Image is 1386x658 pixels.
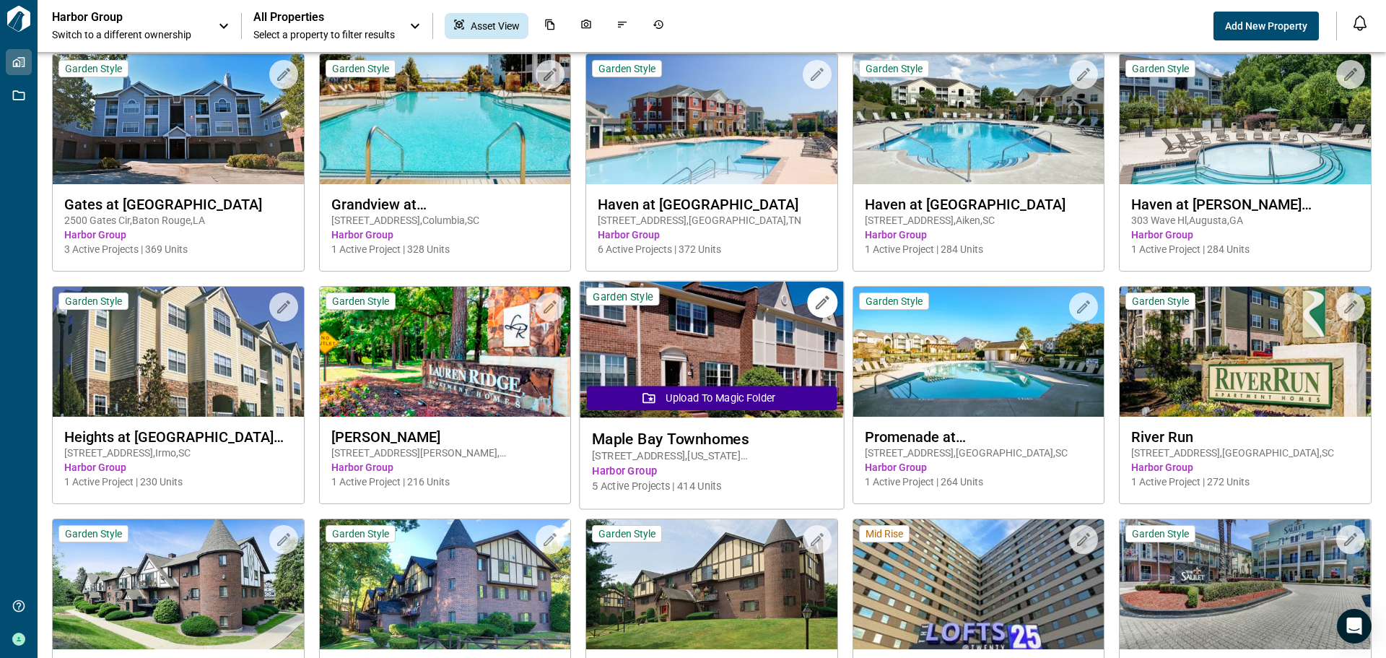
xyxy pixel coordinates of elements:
span: [STREET_ADDRESS] , Aiken , SC [865,213,1093,228]
span: Select a property to filter results [253,27,395,42]
img: property-asset [320,287,571,417]
span: Add New Property [1225,19,1307,33]
span: 5 Active Projects | 414 Units [592,479,831,494]
img: property-asset [1120,519,1371,649]
span: Harbor Group [64,460,292,475]
span: Mid Rise [866,527,903,540]
span: Harbor Group [598,228,826,242]
span: Harbor Group [865,460,1093,475]
div: Issues & Info [608,13,637,39]
button: Open notification feed [1348,12,1372,35]
span: [STREET_ADDRESS] , Irmo , SC [64,446,292,460]
p: Harbor Group [52,10,182,25]
span: [STREET_ADDRESS] , [GEOGRAPHIC_DATA] , SC [865,446,1093,460]
span: Garden Style [332,62,389,75]
div: Job History [644,13,673,39]
span: 1 Active Project | 284 Units [1131,242,1359,256]
span: [PERSON_NAME] [331,428,559,446]
img: property-asset [586,519,837,649]
div: Open Intercom Messenger [1337,609,1372,644]
span: Harbor Group [865,228,1093,242]
div: Documents [536,13,565,39]
span: Harbor Group [1131,460,1359,475]
span: 1 Active Project | 328 Units [331,242,559,256]
span: 1 Active Project | 272 Units [1131,475,1359,489]
img: property-asset [53,287,304,417]
span: Garden Style [866,62,923,75]
span: 6 Active Projects | 372 Units [598,242,826,256]
span: [STREET_ADDRESS] , [GEOGRAPHIC_DATA] , SC [1131,446,1359,460]
img: property-asset [53,54,304,184]
span: 1 Active Project | 284 Units [865,242,1093,256]
span: Switch to a different ownership [52,27,204,42]
span: Garden Style [1132,62,1189,75]
span: Harbor Group [592,464,831,479]
img: property-asset [586,54,837,184]
img: property-asset [853,287,1104,417]
div: Photos [572,13,601,39]
span: Garden Style [332,295,389,308]
span: [STREET_ADDRESS] , [GEOGRAPHIC_DATA] , TN [598,213,826,228]
span: [STREET_ADDRESS] , [US_STATE][GEOGRAPHIC_DATA] , VA [592,449,831,464]
span: Garden Style [866,295,923,308]
span: Harbor Group [64,228,292,242]
span: Harbor Group [331,228,559,242]
span: Maple Bay Townhomes [592,430,831,448]
span: 2500 Gates Cir , Baton Rouge , LA [64,213,292,228]
span: Haven at [GEOGRAPHIC_DATA] [598,196,826,213]
span: 303 Wave Hl , Augusta , GA [1131,213,1359,228]
span: Harbor Group [1131,228,1359,242]
img: property-asset [1120,287,1371,417]
span: Garden Style [593,290,653,303]
span: 1 Active Project | 264 Units [865,475,1093,489]
span: River Run [1131,428,1359,446]
span: Garden Style [1132,295,1189,308]
span: Grandview at [GEOGRAPHIC_DATA][PERSON_NAME] [331,196,559,213]
span: [STREET_ADDRESS] , Columbia , SC [331,213,559,228]
span: Heights at [GEOGRAPHIC_DATA][PERSON_NAME] [64,428,292,446]
button: Upload to Magic Folder [587,386,837,410]
span: All Properties [253,10,395,25]
span: Garden Style [598,62,655,75]
span: Garden Style [1132,527,1189,540]
span: [STREET_ADDRESS][PERSON_NAME] , [GEOGRAPHIC_DATA] , SC [331,446,559,460]
img: property-asset [320,54,571,184]
span: Asset View [471,19,520,33]
img: property-asset [320,519,571,649]
img: property-asset [853,54,1104,184]
img: property-asset [1120,54,1371,184]
span: 1 Active Project | 216 Units [331,475,559,489]
span: Promenade at [GEOGRAPHIC_DATA] [865,428,1093,446]
span: Gates at [GEOGRAPHIC_DATA] [64,196,292,213]
span: Harbor Group [331,460,559,475]
img: property-asset [853,519,1104,649]
span: Garden Style [598,527,655,540]
span: 3 Active Projects | 369 Units [64,242,292,256]
span: Garden Style [65,295,122,308]
img: property-asset [53,519,304,649]
span: Garden Style [65,62,122,75]
button: Add New Property [1213,12,1319,40]
span: Haven at [GEOGRAPHIC_DATA] [865,196,1093,213]
img: property-asset [580,282,843,418]
span: 1 Active Project | 230 Units [64,475,292,489]
div: Asset View [445,13,528,39]
span: Garden Style [332,527,389,540]
span: Garden Style [65,527,122,540]
span: Haven at [PERSON_NAME][GEOGRAPHIC_DATA] [1131,196,1359,213]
